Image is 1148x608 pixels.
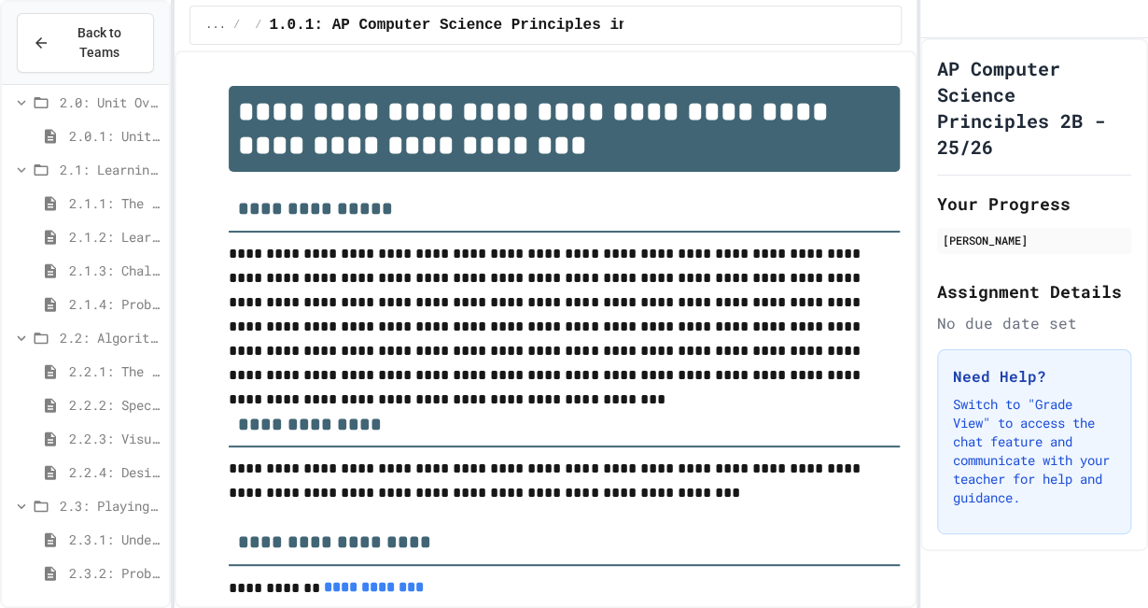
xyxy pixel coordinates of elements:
[69,395,161,415] span: 2.2.2: Specifying Ideas with Pseudocode
[937,278,1131,304] h2: Assignment Details
[269,14,833,36] span: 1.0.1: AP Computer Science Principles in Python Course Syllabus
[937,191,1131,217] h2: Your Progress
[69,563,161,583] span: 2.3.2: Problem Solving Reflection
[60,328,161,347] span: 2.2: Algorithms - from Pseudocode to Flowcharts
[69,294,161,314] span: 2.1.4: Problem Solving Practice
[69,361,161,381] span: 2.2.1: The Power of Algorithms
[953,365,1115,388] h3: Need Help?
[255,18,261,33] span: /
[60,160,161,179] span: 2.1: Learning to Solve Hard Problems
[69,530,161,549] span: 2.3.1: Understanding Games with Flowcharts
[69,227,161,247] span: 2.1.2: Learning to Solve Hard Problems
[233,18,240,33] span: /
[17,13,154,73] button: Back to Teams
[60,496,161,516] span: 2.3: Playing Games
[69,261,161,280] span: 2.1.3: Challenge Problem - The Bridge
[937,55,1131,160] h1: AP Computer Science Principles 2B - 25/26
[937,312,1131,334] div: No due date set
[205,18,226,33] span: ...
[69,429,161,448] span: 2.2.3: Visualizing Logic with Flowcharts
[943,232,1126,248] div: [PERSON_NAME]
[69,462,161,482] span: 2.2.4: Designing Flowcharts
[953,395,1115,507] p: Switch to "Grade View" to access the chat feature and communicate with your teacher for help and ...
[69,193,161,213] span: 2.1.1: The Growth Mindset
[60,92,161,112] span: 2.0: Unit Overview
[61,23,138,63] span: Back to Teams
[69,126,161,146] span: 2.0.1: Unit Overview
